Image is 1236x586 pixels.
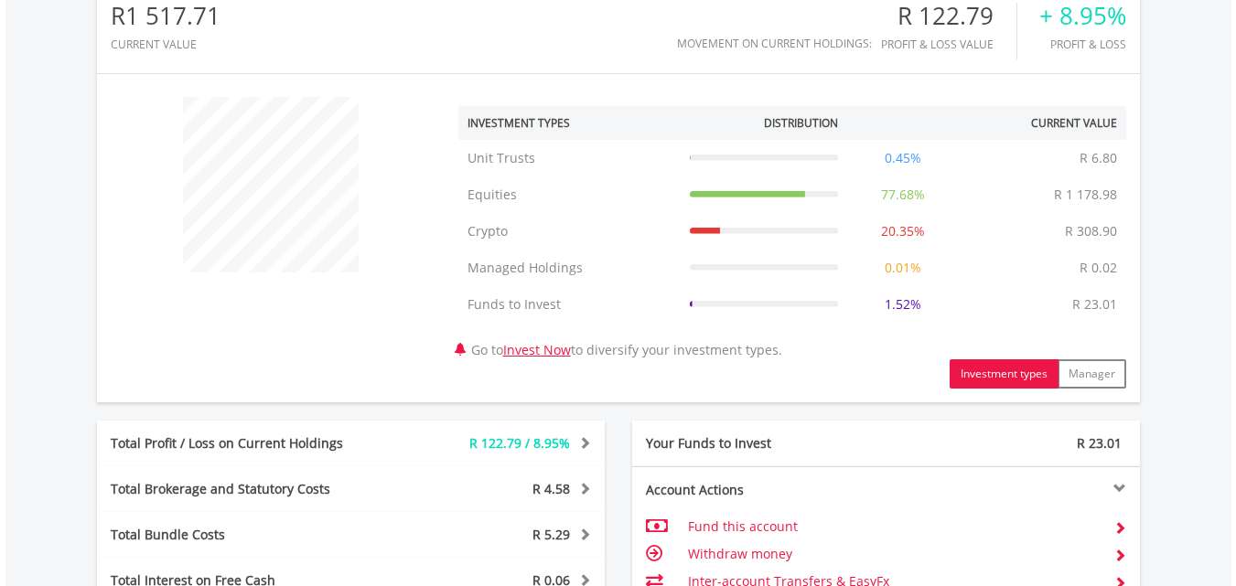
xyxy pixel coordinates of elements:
td: Equities [458,176,681,213]
div: Your Funds to Invest [632,434,887,453]
span: R 4.58 [532,480,570,497]
td: 0.01% [847,250,959,286]
div: + 8.95% [1039,3,1126,29]
div: Distribution [764,115,838,131]
div: Account Actions [632,481,887,499]
td: R 6.80 [1070,140,1126,176]
td: 20.35% [847,213,959,250]
td: 77.68% [847,176,959,213]
div: Profit & Loss [1039,38,1126,50]
span: R 122.79 / 8.95% [469,434,570,452]
th: Investment Types [458,106,681,140]
a: Invest Now [503,341,571,358]
div: R1 517.71 [111,3,220,29]
td: R 1 178.98 [1045,176,1126,213]
div: Profit & Loss Value [881,38,1016,50]
td: 1.52% [847,286,959,323]
div: Total Brokerage and Statutory Costs [97,480,393,498]
th: Current Value [959,106,1126,140]
td: Withdraw money [688,540,1099,568]
div: CURRENT VALUE [111,38,220,50]
td: Unit Trusts [458,140,681,176]
button: Manager [1058,359,1126,389]
span: R 23.01 [1077,434,1122,452]
td: Fund this account [688,513,1099,540]
td: R 23.01 [1063,286,1126,323]
td: Managed Holdings [458,250,681,286]
div: Total Profit / Loss on Current Holdings [97,434,393,453]
div: Go to to diversify your investment types. [445,88,1140,389]
div: R 122.79 [881,3,1016,29]
button: Investment types [950,359,1059,389]
div: Movement on Current Holdings: [677,37,872,49]
td: 0.45% [847,140,959,176]
td: R 0.02 [1070,250,1126,286]
td: Funds to Invest [458,286,681,323]
td: Crypto [458,213,681,250]
td: R 308.90 [1056,213,1126,250]
div: Total Bundle Costs [97,526,393,544]
span: R 5.29 [532,526,570,543]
